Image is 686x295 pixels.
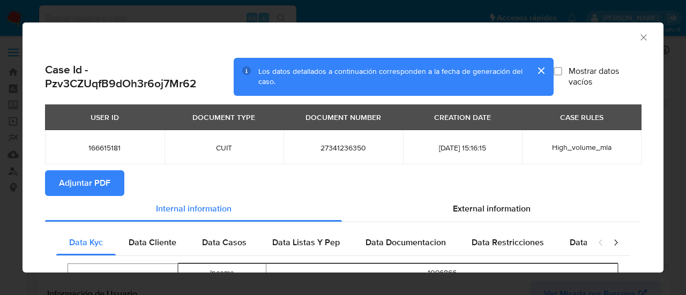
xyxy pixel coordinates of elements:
[570,236,644,248] span: Data Publicaciones
[366,236,446,248] span: Data Documentacion
[84,108,125,126] div: USER ID
[129,236,176,248] span: Data Cliente
[552,142,612,153] span: High_volume_mla
[258,66,523,87] span: Los datos detallados a continuación corresponden a la fecha de generación del caso.
[202,236,247,248] span: Data Casos
[178,263,266,282] td: Income
[266,263,618,282] td: 1096866
[416,143,510,153] span: [DATE] 15:16:15
[453,202,531,215] span: External information
[45,170,124,196] button: Adjuntar PDF
[156,202,232,215] span: Internal information
[59,171,110,195] span: Adjuntar PDF
[23,22,663,273] div: closure-recommendation-modal
[528,58,554,84] button: cerrar
[45,196,641,222] div: Detailed info
[177,143,271,153] span: CUIT
[56,230,587,255] div: Detailed internal info
[299,108,387,126] div: DOCUMENT NUMBER
[45,63,234,91] h2: Case Id - Pzv3CZUqfB9dOh3r6oj7Mr62
[186,108,262,126] div: DOCUMENT TYPE
[554,67,562,75] input: Mostrar datos vacíos
[296,143,390,153] span: 27341236350
[554,108,610,126] div: CASE RULES
[272,236,340,248] span: Data Listas Y Pep
[58,143,152,153] span: 166615181
[69,236,103,248] span: Data Kyc
[472,236,544,248] span: Data Restricciones
[638,32,648,42] button: Cerrar ventana
[569,66,641,87] span: Mostrar datos vacíos
[428,108,497,126] div: CREATION DATE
